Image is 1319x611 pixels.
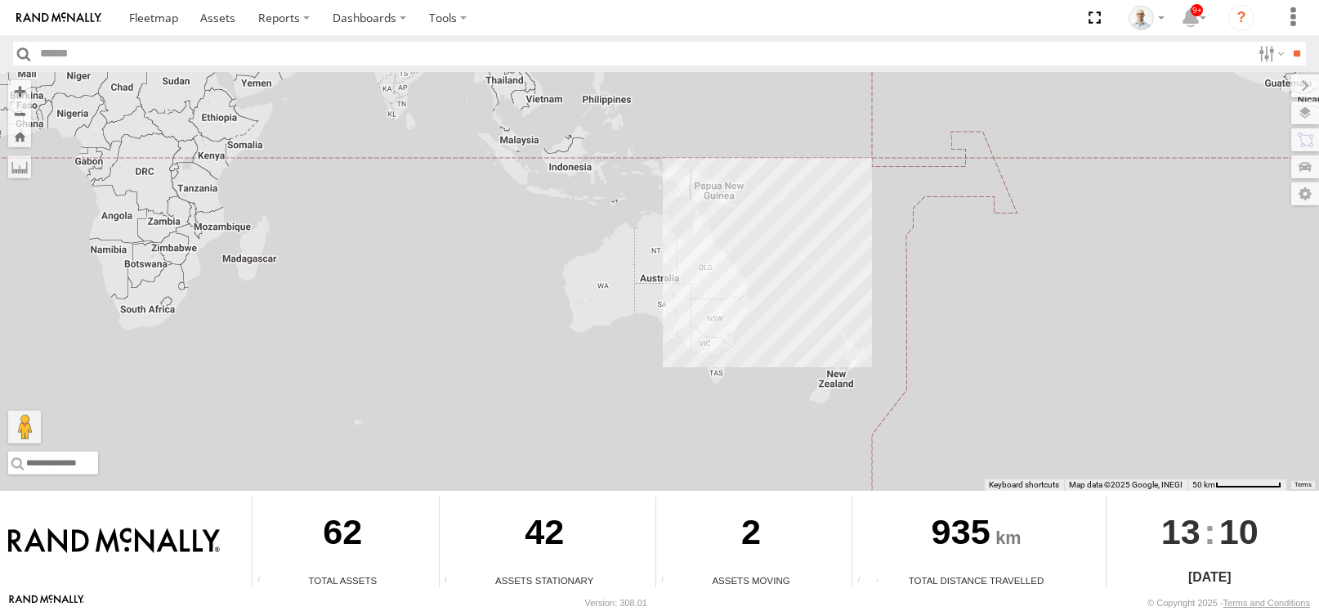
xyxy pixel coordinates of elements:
span: 50 km [1192,480,1215,489]
button: Zoom in [8,80,31,102]
a: Terms (opens in new tab) [1294,481,1312,487]
span: 10 [1219,496,1259,567]
div: : [1107,496,1313,567]
div: Total Assets [253,573,432,587]
button: Drag Pegman onto the map to open Street View [8,411,41,443]
div: © Copyright 2025 - [1147,598,1310,608]
div: Total number of assets current stationary. [440,575,464,587]
button: Zoom out [8,102,31,125]
div: [DATE] [1107,568,1313,587]
div: 935 [852,496,1099,573]
img: rand-logo.svg [16,12,101,24]
div: 62 [253,496,432,573]
label: Map Settings [1291,182,1319,205]
span: Map data ©2025 Google, INEGI [1069,480,1183,489]
i: ? [1228,5,1254,31]
label: Search Filter Options [1252,42,1287,65]
span: 13 [1161,496,1201,567]
div: Assets Moving [656,573,846,587]
div: Kurt Byers [1123,6,1170,30]
button: Keyboard shortcuts [989,479,1059,491]
a: Terms and Conditions [1223,598,1310,608]
div: 2 [656,496,846,573]
div: 42 [440,496,650,573]
button: Zoom Home [8,125,31,147]
div: Total number of Enabled Assets [253,575,277,587]
div: Total distance travelled by all assets within specified date range and applied filters [852,575,877,587]
label: Measure [8,155,31,178]
div: Version: 308.01 [585,598,647,608]
a: Visit our Website [9,595,84,611]
div: Total number of assets current in transit. [656,575,681,587]
div: Total Distance Travelled [852,573,1099,587]
div: Assets Stationary [440,573,650,587]
button: Map Scale: 50 km per 77 pixels [1187,479,1286,491]
img: Rand McNally [8,528,220,555]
